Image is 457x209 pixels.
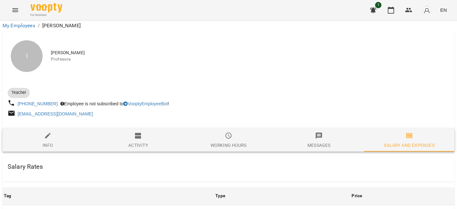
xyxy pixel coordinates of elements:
div: Messages [307,141,331,149]
img: avatar_s.png [422,6,431,15]
button: Menu [8,3,23,18]
div: Employee is not subscribed to ! [59,99,171,108]
th: Tag [3,187,214,205]
th: Type [214,187,350,205]
div: Info [43,141,53,149]
div: I [11,40,43,72]
div: Salary and Expenses [384,141,434,149]
span: EN [440,7,447,13]
span: [PERSON_NAME] [51,50,449,56]
a: [PHONE_NUMBER] [18,101,58,106]
nav: breadcrumb [3,22,454,29]
a: My Employees [3,23,35,29]
img: Voopty Logo [30,3,62,12]
th: Price [350,187,454,205]
div: Working hours [211,141,246,149]
span: Profesora [51,56,449,62]
div: Activity [128,141,148,149]
h6: Salary Rates [8,162,43,172]
a: VooptyEmployeeBot [123,101,168,106]
span: Teacher [8,90,30,95]
p: [PERSON_NAME] [42,22,81,29]
span: 1 [375,2,381,8]
li: / [38,22,40,29]
button: EN [438,4,449,16]
a: [EMAIL_ADDRESS][DOMAIN_NAME] [18,111,93,116]
span: For Business [30,13,62,17]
